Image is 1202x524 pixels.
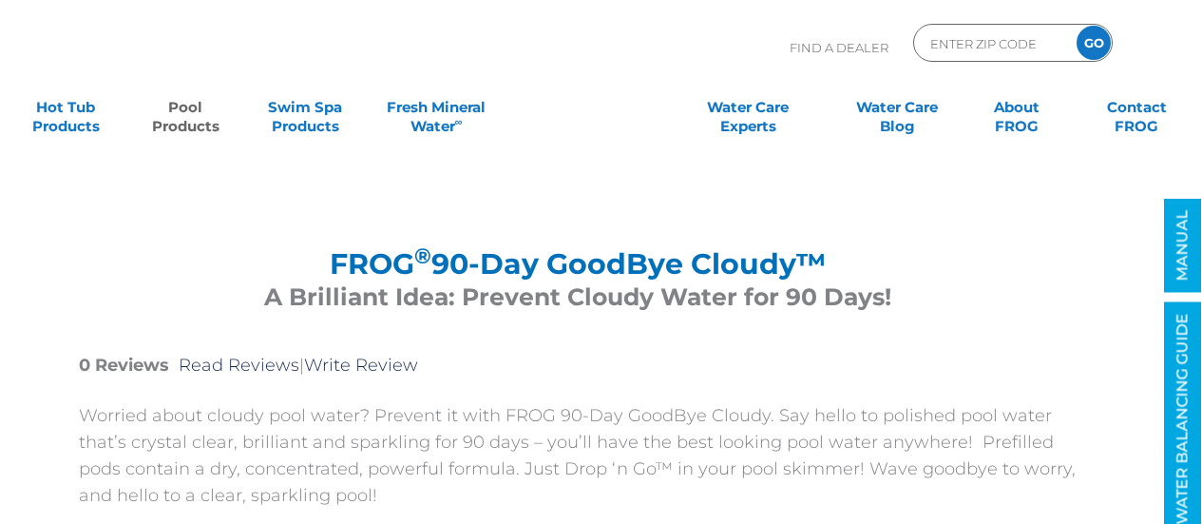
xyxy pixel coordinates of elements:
[103,281,1053,314] h3: A Brilliant Idea: Prevent Cloudy Water for 90 Days!
[592,38,611,62] img: Frog Products Logo
[850,88,944,126] a: Water CareBlog
[79,352,1077,378] p: |
[790,24,888,71] p: Find A Dealer
[673,88,824,126] a: Water CareExperts
[378,88,495,126] a: Fresh MineralWater∞
[1077,26,1111,60] input: GO
[79,355,169,376] strong: 0 Reviews
[414,243,431,269] sup: ®
[139,88,232,126] a: PoolProducts
[19,88,112,126] a: Hot TubProducts
[455,115,463,128] sup: ∞
[103,247,1053,281] h2: FROG 90-Day GoodBye Cloudy™
[970,88,1063,126] a: AboutFROG
[258,88,352,126] a: Swim SpaProducts
[304,355,418,376] a: Write Review
[1090,88,1183,126] a: ContactFROG
[79,402,1077,509] p: Worried about cloudy pool water? Prevent it with FROG 90-Day GoodBye Cloudy. Say hello to polishe...
[179,355,299,376] a: Read Reviews
[1164,199,1201,293] a: MANUAL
